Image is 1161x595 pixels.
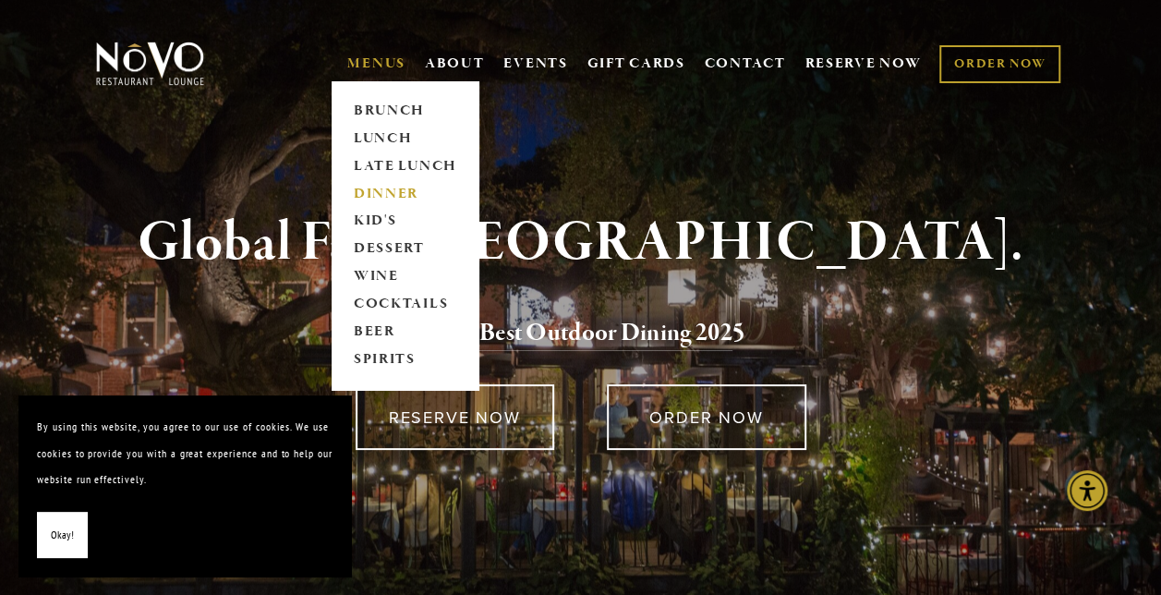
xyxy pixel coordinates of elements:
[51,522,74,549] span: Okay!
[347,346,463,374] a: SPIRITS
[425,55,485,73] a: ABOUT
[347,208,463,236] a: KID'S
[347,125,463,152] a: LUNCH
[347,97,463,125] a: BRUNCH
[18,395,351,577] section: Cookie banner
[347,263,463,291] a: WINE
[347,180,463,208] a: DINNER
[939,45,1060,83] a: ORDER NOW
[347,236,463,263] a: DESSERT
[347,152,463,180] a: LATE LUNCH
[92,41,208,87] img: Novo Restaurant &amp; Lounge
[37,414,333,493] p: By using this website, you agree to our use of cookies. We use cookies to provide you with a grea...
[804,46,921,81] a: RESERVE NOW
[347,319,463,346] a: BEER
[122,314,1039,353] h2: 5
[705,46,786,81] a: CONTACT
[347,55,405,73] a: MENUS
[138,208,1023,278] strong: Global Fare. [GEOGRAPHIC_DATA].
[347,291,463,319] a: COCKTAILS
[356,384,554,450] a: RESERVE NOW
[607,384,805,450] a: ORDER NOW
[417,317,732,352] a: Voted Best Outdoor Dining 202
[1067,470,1107,511] div: Accessibility Menu
[37,512,88,559] button: Okay!
[503,55,567,73] a: EVENTS
[587,46,685,81] a: GIFT CARDS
